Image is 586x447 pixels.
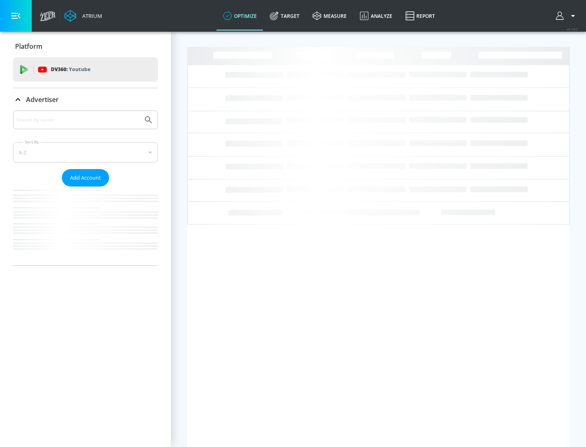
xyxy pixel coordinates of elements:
a: optimize [216,1,263,30]
div: Platform [13,35,158,58]
nav: list of Advertiser [13,187,158,265]
label: Sort By [23,139,41,145]
a: measure [306,1,353,30]
a: Atrium [64,10,102,22]
a: Analyze [353,1,399,30]
div: Advertiser [13,88,158,111]
p: DV360: [51,65,90,74]
div: Advertiser [13,111,158,265]
div: DV360: Youtube [13,57,158,82]
p: Youtube [69,65,90,74]
span: v 4.19.0 [566,27,578,31]
p: Platform [15,42,42,51]
a: Target [263,1,306,30]
div: A-Z [13,142,158,163]
input: Search by name [16,115,140,125]
span: Add Account [70,173,101,182]
p: Advertiser [26,95,59,104]
a: Report [399,1,442,30]
div: Atrium [79,12,102,20]
button: Add Account [62,169,109,187]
